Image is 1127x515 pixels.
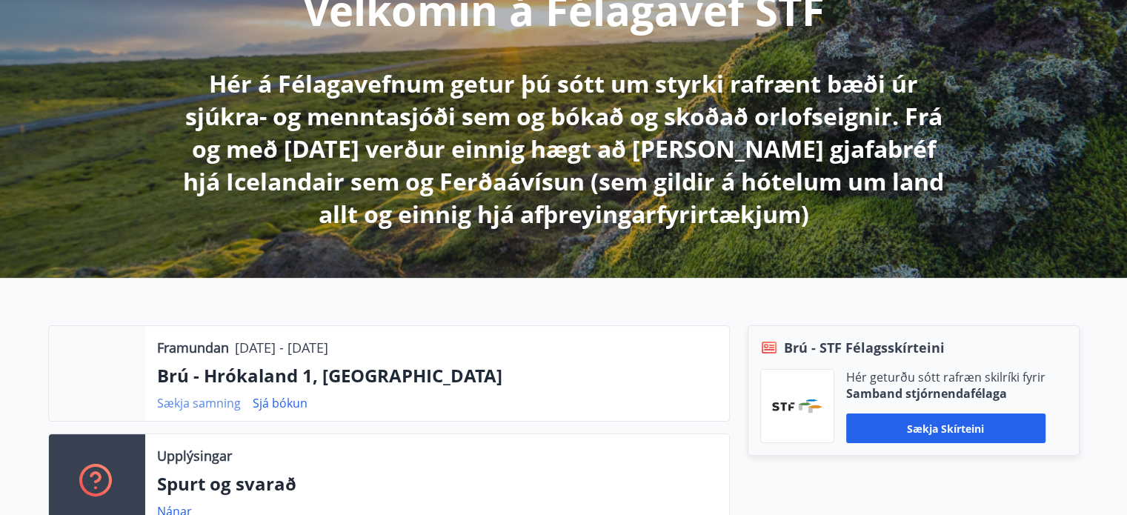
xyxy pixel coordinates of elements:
[157,338,229,357] p: Framundan
[157,446,232,465] p: Upplýsingar
[157,395,241,411] a: Sækja samning
[253,395,307,411] a: Sjá bókun
[846,385,1045,402] p: Samband stjórnendafélaga
[846,413,1045,443] button: Sækja skírteini
[173,67,955,230] p: Hér á Félagavefnum getur þú sótt um styrki rafrænt bæði úr sjúkra- og menntasjóði sem og bókað og...
[157,471,717,496] p: Spurt og svarað
[772,399,822,413] img: vjCaq2fThgY3EUYqSgpjEiBg6WP39ov69hlhuPVN.png
[784,338,945,357] span: Brú - STF Félagsskírteini
[846,369,1045,385] p: Hér geturðu sótt rafræn skilríki fyrir
[235,338,328,357] p: [DATE] - [DATE]
[157,363,717,388] p: Brú - Hrókaland 1, [GEOGRAPHIC_DATA]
